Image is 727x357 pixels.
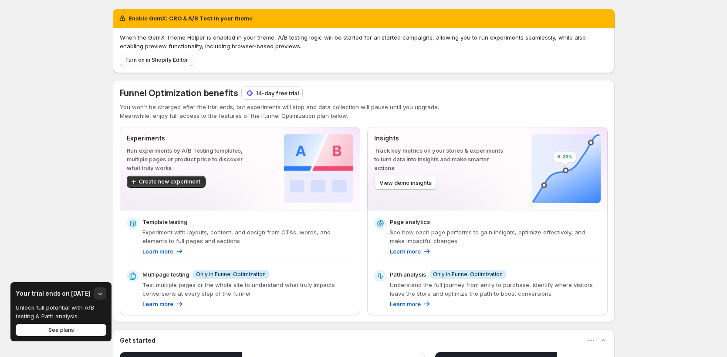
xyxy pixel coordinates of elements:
[142,247,184,256] a: Learn more
[142,280,353,298] p: Test multiple pages or the whole site to understand what truly impacts conversions at every step ...
[128,14,253,23] h2: Enable GemX: CRO & A/B Test in your theme
[120,88,238,98] span: Funnel Optimization benefits
[433,271,503,278] span: Only in Funnel Optimization
[120,336,156,345] h3: Get started
[390,247,421,256] p: Learn more
[120,54,193,66] button: Turn on in Shopify Editor
[390,300,431,308] a: Learn more
[390,270,426,279] p: Path analysis
[390,247,431,256] a: Learn more
[142,217,187,226] p: Template testing
[142,300,173,308] p: Learn more
[374,176,437,190] button: View demo insights
[245,89,254,97] img: 14-day free trial
[16,303,100,320] p: Unlock full potential with A/B testing & Path analysis.
[379,178,432,187] span: View demo insights
[531,134,601,203] img: Insights
[16,324,106,336] button: See plans
[127,134,256,143] p: Experiments
[127,146,256,172] p: Run experiments by A/B Testing templates, multiple pages or product price to discover what truly ...
[390,217,430,226] p: Page analytics
[120,33,608,50] p: When the GemX Theme Helper is enabled in your theme, A/B testing logic will be started for all st...
[120,103,608,111] p: You won't be charged after the trial ends, but experiments will stop and data collection will pau...
[139,178,200,185] span: Create new experiment
[142,247,173,256] p: Learn more
[390,228,601,245] p: See how each page performs to gain insights, optimize effectively, and make impactful changes
[284,134,353,203] img: Experiments
[374,146,504,172] p: Track key metrics on your stores & experiments to turn data into insights and make smarter actions
[142,300,184,308] a: Learn more
[48,327,74,334] span: See plans
[127,176,206,188] button: Create new experiment
[120,111,608,120] p: Meanwhile, enjoy full access to the features of the Funnel Optimization plan below.
[142,270,189,279] p: Multipage testing
[256,89,299,97] p: 14-day free trial
[142,228,353,245] p: Experiment with layouts, content, and design from CTAs, words, and elements to full pages and sec...
[390,280,601,298] p: Understand the full journey from entry to purchase, identify where visitors leave the store and o...
[390,300,421,308] p: Learn more
[374,134,504,143] p: Insights
[125,57,188,63] span: Turn on in Shopify Editor
[16,289,91,298] h3: Your trial ends on [DATE]
[196,271,266,278] span: Only in Funnel Optimization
